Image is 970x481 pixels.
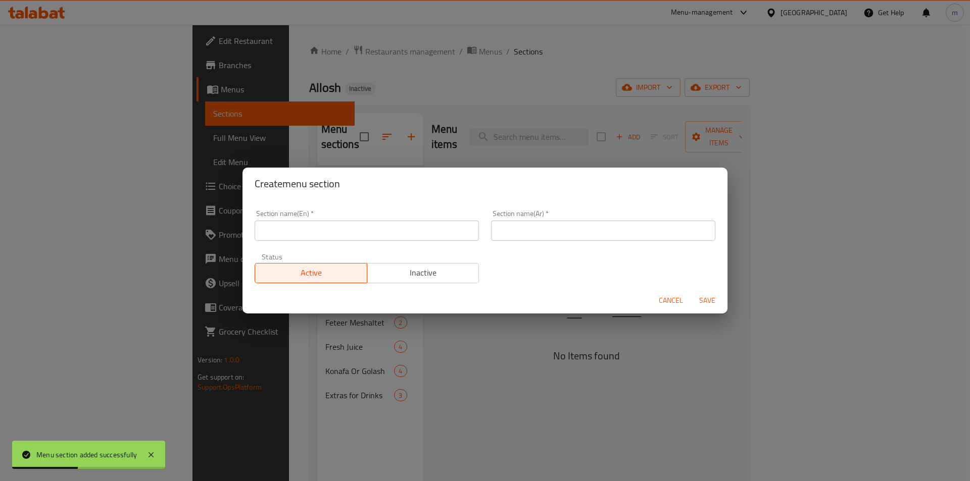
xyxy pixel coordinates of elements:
[255,263,367,283] button: Active
[371,265,475,280] span: Inactive
[259,265,363,280] span: Active
[691,291,723,310] button: Save
[659,294,683,307] span: Cancel
[36,449,137,460] div: Menu section added successfully
[255,176,715,192] h2: Create menu section
[255,221,479,241] input: Please enter section name(en)
[491,221,715,241] input: Please enter section name(ar)
[655,291,687,310] button: Cancel
[367,263,479,283] button: Inactive
[695,294,719,307] span: Save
